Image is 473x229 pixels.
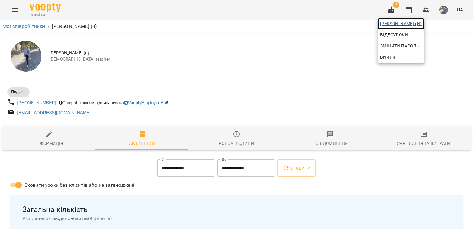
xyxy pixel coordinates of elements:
span: Вийти [380,53,395,61]
span: [PERSON_NAME] (н) [380,20,422,27]
button: Вийти [378,52,424,63]
span: Змінити пароль [380,42,422,50]
a: Змінити пароль [378,40,424,52]
a: Відеоуроки [378,29,410,40]
span: Відеоуроки [380,31,408,38]
a: [PERSON_NAME] (н) [378,18,424,29]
